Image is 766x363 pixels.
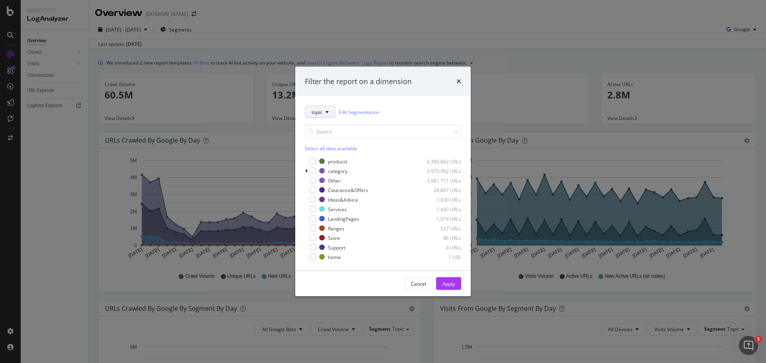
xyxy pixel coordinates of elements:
[422,206,461,212] div: 1,443 URLs
[305,125,461,139] input: Search
[411,280,426,287] div: Cancel
[328,225,344,232] div: Ranges
[305,106,336,118] button: topic
[305,145,461,152] div: Select all data available
[404,277,433,290] button: Cancel
[328,206,347,212] div: Services
[422,253,461,260] div: 1 URL
[328,158,347,165] div: products
[442,280,455,287] div: Apply
[328,234,340,241] div: Store
[739,336,758,355] iframe: Intercom live chat
[422,215,461,222] div: 1,074 URLs
[422,234,461,241] div: 86 URLs
[328,244,345,251] div: Support
[312,108,322,115] span: topic
[328,167,347,174] div: category
[422,244,461,251] div: 4 URLs
[422,196,461,203] div: 1,830 URLs
[422,177,461,184] div: 3,981,711 URLs
[436,277,461,290] button: Apply
[328,215,359,222] div: LandingPages
[422,167,461,174] div: 4,979,962 URLs
[422,225,461,232] div: 537 URLs
[328,196,358,203] div: Ideas&Advice
[328,186,368,193] div: Clearance&Offers
[295,67,471,296] div: modal
[339,108,379,116] a: Edit Segmentation
[305,76,412,86] div: Filter the report on a dimension
[422,158,461,165] div: 6,390,662 URLs
[422,186,461,193] div: 28,867 URLs
[328,253,341,260] div: home
[328,177,341,184] div: Other
[755,336,762,342] span: 1
[456,76,461,86] div: times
